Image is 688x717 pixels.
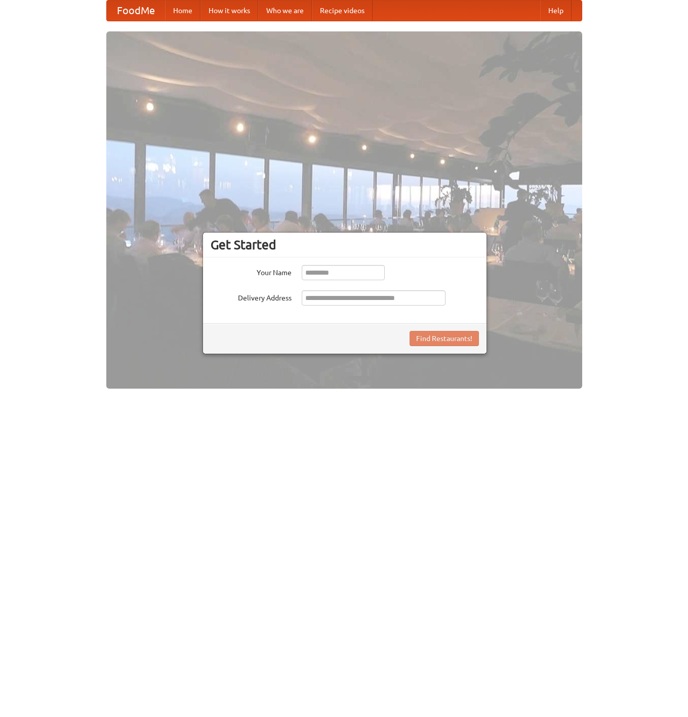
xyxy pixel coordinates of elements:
[211,290,292,303] label: Delivery Address
[200,1,258,21] a: How it works
[258,1,312,21] a: Who we are
[107,1,165,21] a: FoodMe
[165,1,200,21] a: Home
[410,331,479,346] button: Find Restaurants!
[312,1,373,21] a: Recipe videos
[211,265,292,278] label: Your Name
[211,237,479,252] h3: Get Started
[540,1,572,21] a: Help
